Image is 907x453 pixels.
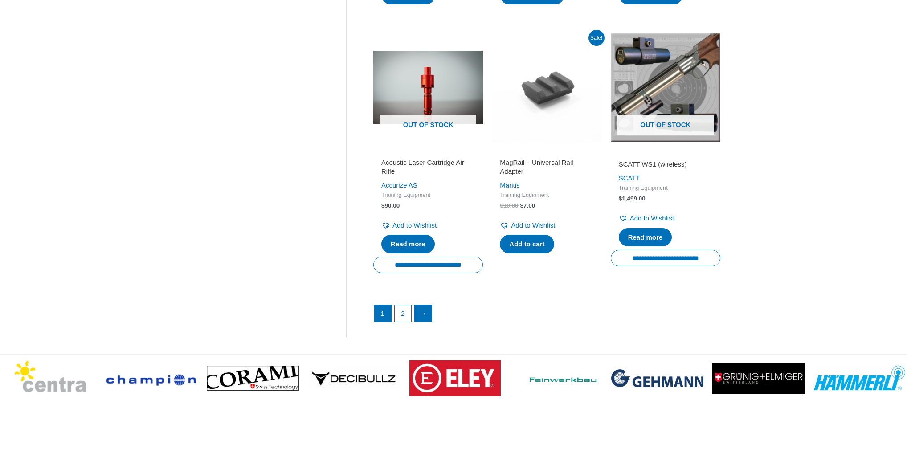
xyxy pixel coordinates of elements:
[381,147,475,158] iframe: Customer reviews powered by Trustpilot
[395,305,412,322] a: Page 2
[381,158,475,175] h2: Acoustic Laser Cartridge Air Rifle
[619,147,712,158] iframe: Customer reviews powered by Trustpilot
[500,192,593,199] span: Training Equipment
[500,202,503,209] span: $
[500,147,593,158] iframe: Customer reviews powered by Trustpilot
[492,33,601,142] img: MagRail - Universal Rail Adapter
[520,202,523,209] span: $
[392,221,437,229] span: Add to Wishlist
[415,305,432,322] a: →
[611,33,720,142] img: SCATT WS1
[381,219,437,232] a: Add to Wishlist
[617,115,714,135] span: Out of stock
[500,181,519,189] a: Mantis
[381,192,475,199] span: Training Equipment
[630,214,674,222] span: Add to Wishlist
[381,181,417,189] a: Accurize AS
[619,212,674,224] a: Add to Wishlist
[381,202,385,209] span: $
[381,158,475,179] a: Acoustic Laser Cartridge Air Rifle
[373,33,483,142] img: Acoustic Laser Cartridge Air Rifle
[409,360,501,396] img: brand logo
[619,195,646,202] bdi: 1,499.00
[619,174,640,182] a: SCATT
[619,160,712,172] a: SCATT WS1 (wireless)
[611,33,720,142] a: Out of stock
[381,202,400,209] bdi: 90.00
[511,221,555,229] span: Add to Wishlist
[619,184,712,192] span: Training Equipment
[619,228,672,247] a: Read more about “SCATT WS1 (wireless)”
[500,158,593,175] h2: MagRail – Universal Rail Adapter
[619,195,622,202] span: $
[500,235,554,253] a: Add to cart: “MagRail - Universal Rail Adapter”
[619,160,712,169] h2: SCATT WS1 (wireless)
[374,305,391,322] span: Page 1
[373,305,720,327] nav: Product Pagination
[381,235,435,253] a: Read more about “Acoustic Laser Cartridge Air Rifle”
[373,33,483,142] a: Out of stock
[500,158,593,179] a: MagRail – Universal Rail Adapter
[380,115,476,135] span: Out of stock
[588,30,605,46] span: Sale!
[500,202,518,209] bdi: 10.00
[520,202,535,209] bdi: 7.00
[500,219,555,232] a: Add to Wishlist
